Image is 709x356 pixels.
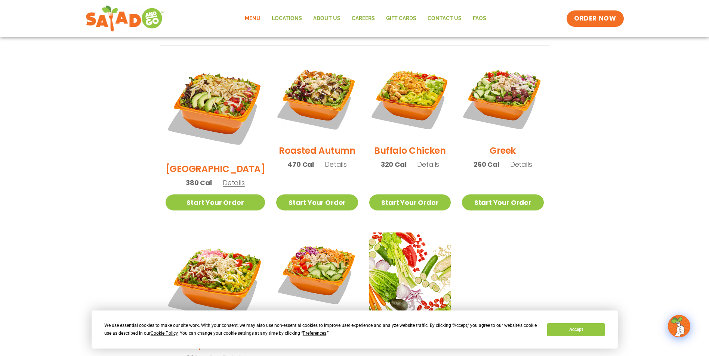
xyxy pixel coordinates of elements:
a: Careers [346,10,380,27]
span: 470 Cal [287,159,314,169]
img: Product photo for Buffalo Chicken Salad [369,57,451,138]
a: Start Your Order [369,194,451,210]
a: Start Your Order [166,194,265,210]
span: 260 Cal [474,159,499,169]
span: Cookie Policy [151,331,178,336]
img: Product photo for Build Your Own [369,232,451,314]
span: Details [417,160,439,169]
a: Start Your Order [276,194,358,210]
img: wpChatIcon [669,316,690,337]
span: 320 Cal [381,159,407,169]
h2: [GEOGRAPHIC_DATA] [166,162,265,175]
button: Accept [547,323,605,336]
span: Details [325,160,347,169]
nav: Menu [239,10,492,27]
a: GIFT CARDS [380,10,422,27]
img: Product photo for BBQ Ranch Salad [166,57,265,157]
div: We use essential cookies to make our site work. With your consent, we may also use non-essential ... [104,322,538,337]
img: Product photo for Greek Salad [462,57,543,138]
a: FAQs [467,10,492,27]
img: Product photo for Jalapeño Ranch Salad [166,232,265,332]
img: new-SAG-logo-768×292 [86,4,164,34]
span: Details [510,160,532,169]
img: Product photo for Thai Salad [276,232,358,314]
a: ORDER NOW [567,10,623,27]
a: Contact Us [422,10,467,27]
a: About Us [308,10,346,27]
h2: Roasted Autumn [279,144,355,157]
span: Details [223,178,245,187]
span: Preferences [303,331,326,336]
h2: Buffalo Chicken [374,144,446,157]
img: Product photo for Roasted Autumn Salad [276,57,358,138]
span: 380 Cal [186,178,212,188]
a: Start Your Order [462,194,543,210]
span: ORDER NOW [574,14,616,23]
a: Menu [239,10,266,27]
a: Locations [266,10,308,27]
h2: Greek [490,144,516,157]
div: Cookie Consent Prompt [92,310,618,349]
